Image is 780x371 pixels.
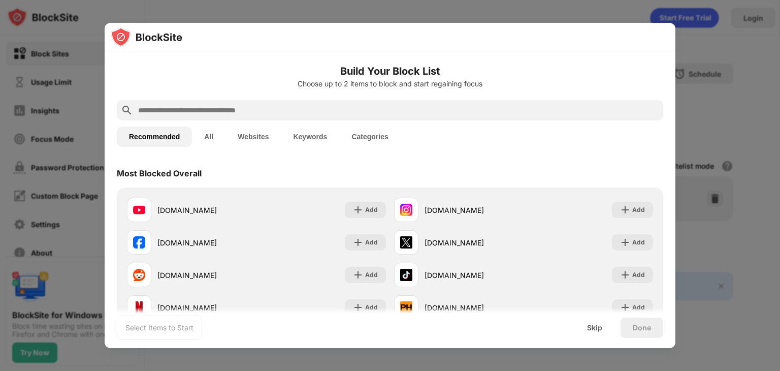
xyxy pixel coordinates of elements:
[400,204,412,216] img: favicons
[117,127,192,147] button: Recommended
[133,301,145,314] img: favicons
[192,127,225,147] button: All
[281,127,339,147] button: Keywords
[117,168,202,178] div: Most Blocked Overall
[400,269,412,281] img: favicons
[632,302,645,313] div: Add
[125,323,193,333] div: Select Items to Start
[632,237,645,248] div: Add
[111,27,182,47] img: logo-blocksite.svg
[400,301,412,314] img: favicons
[133,204,145,216] img: favicons
[425,205,524,215] div: [DOMAIN_NAME]
[425,302,524,313] div: [DOMAIN_NAME]
[225,127,281,147] button: Websites
[157,302,256,313] div: [DOMAIN_NAME]
[133,236,145,249] img: favicons
[157,205,256,215] div: [DOMAIN_NAME]
[157,237,256,248] div: [DOMAIN_NAME]
[425,237,524,248] div: [DOMAIN_NAME]
[157,270,256,281] div: [DOMAIN_NAME]
[339,127,400,147] button: Categories
[121,104,133,116] img: search.svg
[365,302,378,313] div: Add
[117,80,663,88] div: Choose up to 2 items to block and start regaining focus
[400,236,412,249] img: favicons
[425,270,524,281] div: [DOMAIN_NAME]
[117,64,663,79] h6: Build Your Block List
[365,270,378,280] div: Add
[365,205,378,215] div: Add
[587,324,602,332] div: Skip
[133,269,145,281] img: favicons
[633,324,651,332] div: Done
[632,205,645,215] div: Add
[365,237,378,248] div: Add
[632,270,645,280] div: Add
